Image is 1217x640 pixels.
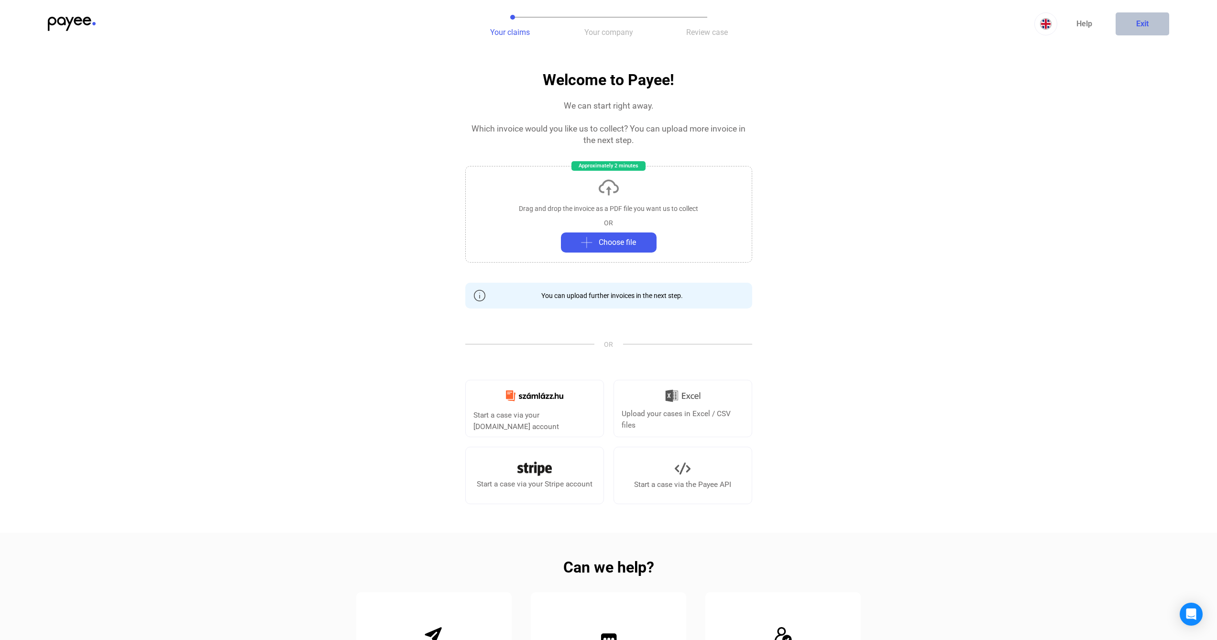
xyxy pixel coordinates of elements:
div: Start a case via the Payee API [634,479,731,490]
img: Stripe [517,462,552,476]
div: You can upload further invoices in the next step. [534,291,683,300]
h1: Welcome to Payee! [543,72,674,88]
img: payee-logo [48,17,96,31]
img: EN [1040,18,1052,30]
div: Upload your cases in Excel / CSV files [622,408,744,431]
span: OR [594,340,623,349]
div: Open Intercom Messenger [1180,603,1203,626]
div: We can start right away. [564,100,654,111]
h2: Can we help? [563,562,654,573]
a: Start a case via your Stripe account [465,447,604,504]
span: Choose file [599,237,636,248]
div: OR [604,218,613,228]
div: Start a case via your Stripe account [477,478,592,490]
button: EN [1034,12,1057,35]
button: plus-greyChoose file [561,232,657,253]
div: Start a case via your [DOMAIN_NAME] account [473,409,596,432]
span: Your company [584,28,633,37]
img: Számlázz.hu [500,385,569,407]
span: Review case [686,28,728,37]
span: Your claims [490,28,530,37]
img: Excel [665,386,701,406]
a: Help [1057,12,1111,35]
a: Start a case via your [DOMAIN_NAME] account [465,380,604,437]
div: Drag and drop the invoice as a PDF file you want us to collect [519,204,698,213]
a: Start a case via the Payee API [614,447,752,504]
div: Which invoice would you like us to collect? You can upload more invoice in the next step. [465,123,752,146]
img: upload-cloud [597,176,620,199]
img: info-grey-outline [474,290,485,301]
button: Exit [1116,12,1169,35]
img: plus-grey [581,237,592,248]
div: Approximately 2 minutes [571,161,646,171]
img: API [675,461,691,476]
a: Upload your cases in Excel / CSV files [614,380,752,437]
